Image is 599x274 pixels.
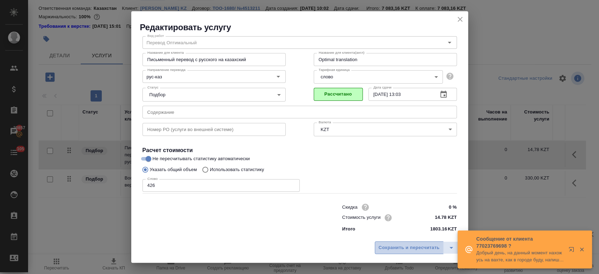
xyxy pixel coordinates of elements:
[147,92,168,98] button: Подбор
[476,249,564,263] p: Добрый день, на данный момент нахожусь на вахте, как в городе буду, напишу вам
[210,166,264,173] p: Использовать статистику
[430,226,447,233] p: 1803.16
[318,90,359,98] span: Рассчитано
[476,235,564,249] p: Сообщение от клиента 77023769698 ?
[319,74,335,80] button: слово
[140,22,468,33] h2: Редактировать услугу
[314,123,457,136] div: KZT
[314,88,363,101] button: Рассчитано
[153,155,250,162] span: Не пересчитывать статистику автоматически
[150,166,197,173] p: Указать общий объем
[319,126,332,132] button: KZT
[342,226,355,233] p: Итого
[142,146,457,155] h4: Расчет стоимости
[574,246,589,253] button: Закрыть
[430,202,457,212] input: ✎ Введи что-нибудь
[430,213,457,223] input: ✎ Введи что-нибудь
[142,88,286,101] div: Подбор
[273,72,283,81] button: Open
[375,241,444,254] button: Сохранить и пересчитать
[342,204,358,211] p: Скидка
[314,70,443,84] div: слово
[448,226,457,233] p: KZT
[375,241,459,254] div: split button
[455,14,465,25] button: close
[379,244,440,252] span: Сохранить и пересчитать
[564,242,581,259] button: Открыть в новой вкладке
[342,214,381,221] p: Стоимость услуги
